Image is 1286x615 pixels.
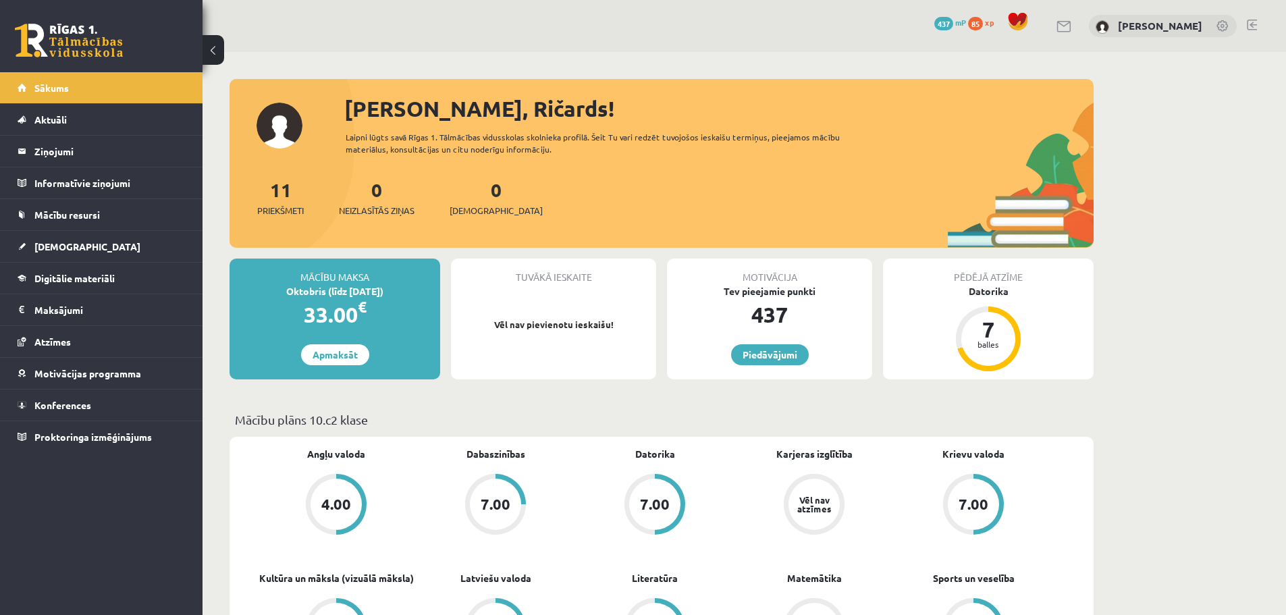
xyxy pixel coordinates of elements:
a: Mācību resursi [18,199,186,230]
img: Ričards Miezītis [1096,20,1109,34]
div: Laipni lūgts savā Rīgas 1. Tālmācības vidusskolas skolnieka profilā. Šeit Tu vari redzēt tuvojošo... [346,131,864,155]
div: Mācību maksa [230,259,440,284]
span: xp [985,17,994,28]
a: Ziņojumi [18,136,186,167]
a: Motivācijas programma [18,358,186,389]
a: 7.00 [894,474,1053,537]
a: Literatūra [632,571,678,585]
a: [PERSON_NAME] [1118,19,1202,32]
a: Konferences [18,390,186,421]
span: Mācību resursi [34,209,100,221]
span: Priekšmeti [257,204,304,217]
div: [PERSON_NAME], Ričards! [344,92,1094,125]
a: Matemātika [787,571,842,585]
div: balles [968,340,1009,348]
span: Aktuāli [34,113,67,126]
a: Vēl nav atzīmes [734,474,894,537]
div: 7.00 [959,497,988,512]
span: Atzīmes [34,336,71,348]
div: 437 [667,298,872,331]
a: 7.00 [416,474,575,537]
div: Pēdējā atzīme [883,259,1094,284]
a: Proktoringa izmēģinājums [18,421,186,452]
span: [DEMOGRAPHIC_DATA] [34,240,140,252]
span: [DEMOGRAPHIC_DATA] [450,204,543,217]
div: 7 [968,319,1009,340]
a: Atzīmes [18,326,186,357]
a: [DEMOGRAPHIC_DATA] [18,231,186,262]
span: Neizlasītās ziņas [339,204,414,217]
div: 7.00 [481,497,510,512]
span: Digitālie materiāli [34,272,115,284]
span: 437 [934,17,953,30]
div: Tuvākā ieskaite [451,259,656,284]
div: Vēl nav atzīmes [795,496,833,513]
a: Sākums [18,72,186,103]
div: 7.00 [640,497,670,512]
a: Angļu valoda [307,447,365,461]
a: Krievu valoda [942,447,1004,461]
a: 7.00 [575,474,734,537]
div: Tev pieejamie punkti [667,284,872,298]
span: Sākums [34,82,69,94]
span: € [358,297,367,317]
div: 4.00 [321,497,351,512]
p: Mācību plāns 10.c2 klase [235,410,1088,429]
div: Oktobris (līdz [DATE]) [230,284,440,298]
a: Apmaksāt [301,344,369,365]
a: Datorika 7 balles [883,284,1094,373]
a: 85 xp [968,17,1000,28]
span: Konferences [34,399,91,411]
span: 85 [968,17,983,30]
a: Maksājumi [18,294,186,325]
div: Datorika [883,284,1094,298]
a: Kultūra un māksla (vizuālā māksla) [259,571,414,585]
a: 437 mP [934,17,966,28]
a: Latviešu valoda [460,571,531,585]
a: Dabaszinības [466,447,525,461]
a: 0[DEMOGRAPHIC_DATA] [450,178,543,217]
a: Datorika [635,447,675,461]
p: Vēl nav pievienotu ieskaišu! [458,318,649,331]
span: mP [955,17,966,28]
a: 0Neizlasītās ziņas [339,178,414,217]
a: 11Priekšmeti [257,178,304,217]
a: Digitālie materiāli [18,263,186,294]
a: Piedāvājumi [731,344,809,365]
legend: Maksājumi [34,294,186,325]
div: 33.00 [230,298,440,331]
legend: Ziņojumi [34,136,186,167]
a: Sports un veselība [933,571,1015,585]
legend: Informatīvie ziņojumi [34,167,186,198]
a: Informatīvie ziņojumi [18,167,186,198]
a: 4.00 [257,474,416,537]
span: Motivācijas programma [34,367,141,379]
a: Aktuāli [18,104,186,135]
span: Proktoringa izmēģinājums [34,431,152,443]
div: Motivācija [667,259,872,284]
a: Rīgas 1. Tālmācības vidusskola [15,24,123,57]
a: Karjeras izglītība [776,447,853,461]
